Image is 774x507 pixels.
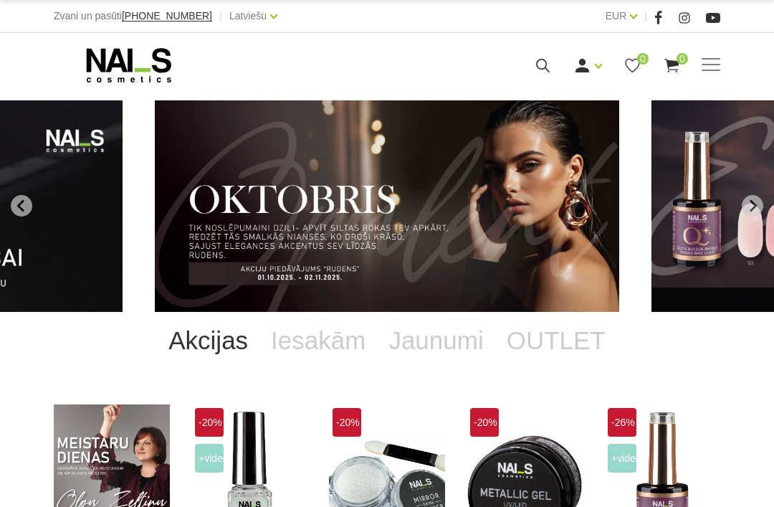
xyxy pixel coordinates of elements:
[54,7,212,25] div: Zvani un pasūti
[377,312,494,369] a: Jaunumi
[623,57,641,75] a: 0
[155,100,619,312] li: 1 of 11
[195,444,224,473] span: +Video
[229,7,267,24] a: Latviešu
[11,195,32,217] button: Go to last slide
[219,7,222,25] span: |
[677,53,688,65] span: 0
[259,312,377,369] a: Iesakām
[470,408,499,437] span: -20%
[122,10,212,22] span: [PHONE_NUMBER]
[608,408,636,437] span: -26%
[663,57,681,75] a: 0
[122,11,212,22] a: [PHONE_NUMBER]
[608,444,636,473] span: +Video
[495,312,617,369] a: OUTLET
[637,53,649,65] span: 0
[606,7,627,24] a: EUR
[742,195,763,217] button: Next slide
[157,312,259,369] a: Akcijas
[644,7,647,25] span: |
[333,408,361,437] span: -20%
[195,408,224,437] span: -20%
